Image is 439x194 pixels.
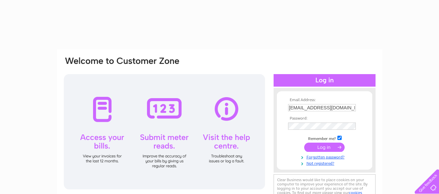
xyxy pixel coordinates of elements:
th: Email Address: [286,98,363,102]
a: Not registered? [288,160,363,166]
th: Password: [286,116,363,121]
input: Submit [304,143,345,152]
td: Remember me? [286,135,363,141]
a: Forgotten password? [288,153,363,160]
